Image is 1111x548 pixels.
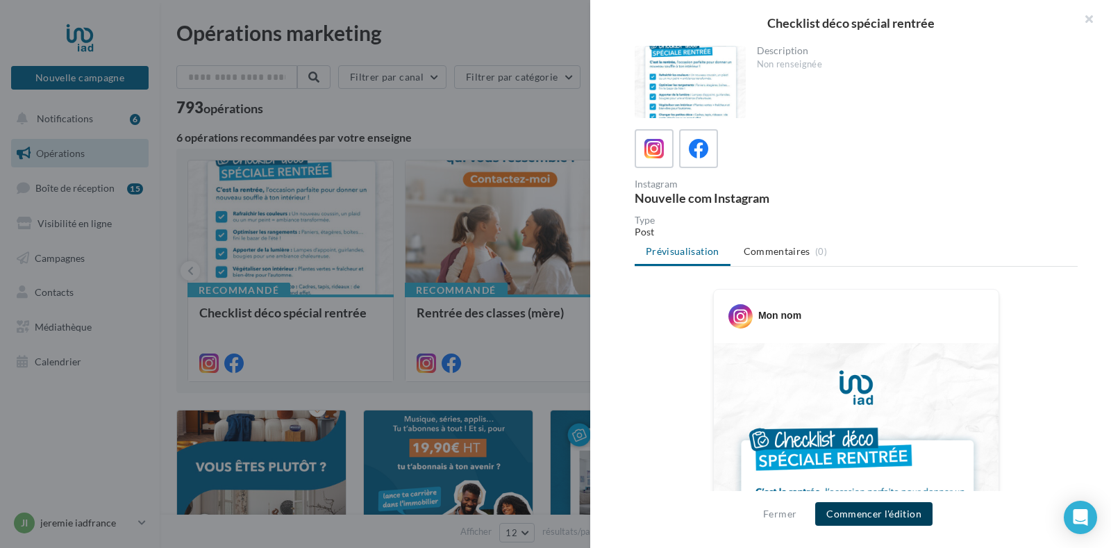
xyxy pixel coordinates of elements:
button: Commencer l'édition [815,502,933,526]
span: Commentaires [744,244,810,258]
div: Instagram [635,179,851,189]
div: Checklist déco spécial rentrée [612,17,1089,29]
div: Open Intercom Messenger [1064,501,1097,534]
div: Non renseignée [757,58,1067,71]
div: Mon nom [758,308,801,322]
div: Description [757,46,1067,56]
button: Fermer [758,506,802,522]
span: (0) [815,246,827,257]
div: Post [635,225,1078,239]
div: Type [635,215,1078,225]
div: Nouvelle com Instagram [635,192,851,204]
